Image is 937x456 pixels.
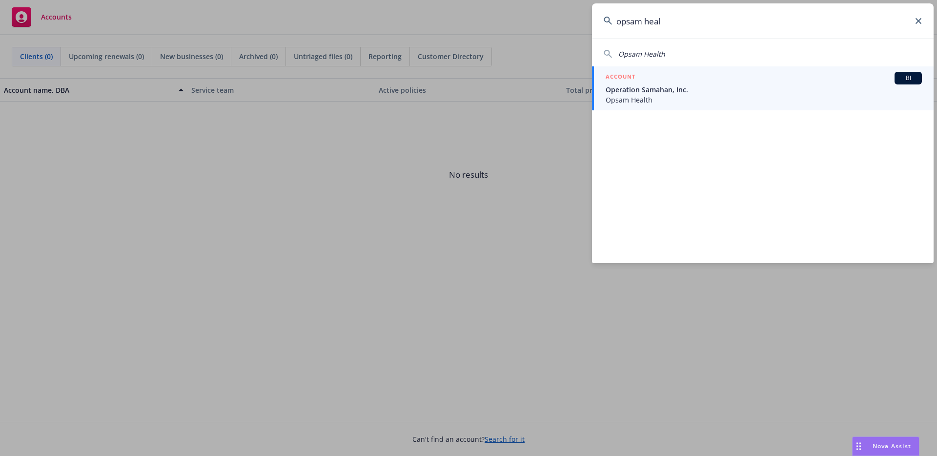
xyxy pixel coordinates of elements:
[618,49,665,59] span: Opsam Health
[592,66,934,110] a: ACCOUNTBIOperation Samahan, Inc.Opsam Health
[873,442,911,450] span: Nova Assist
[606,95,922,105] span: Opsam Health
[898,74,918,83] span: BI
[606,84,922,95] span: Operation Samahan, Inc.
[592,3,934,39] input: Search...
[606,72,635,83] h5: ACCOUNT
[852,436,919,456] button: Nova Assist
[853,437,865,456] div: Drag to move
